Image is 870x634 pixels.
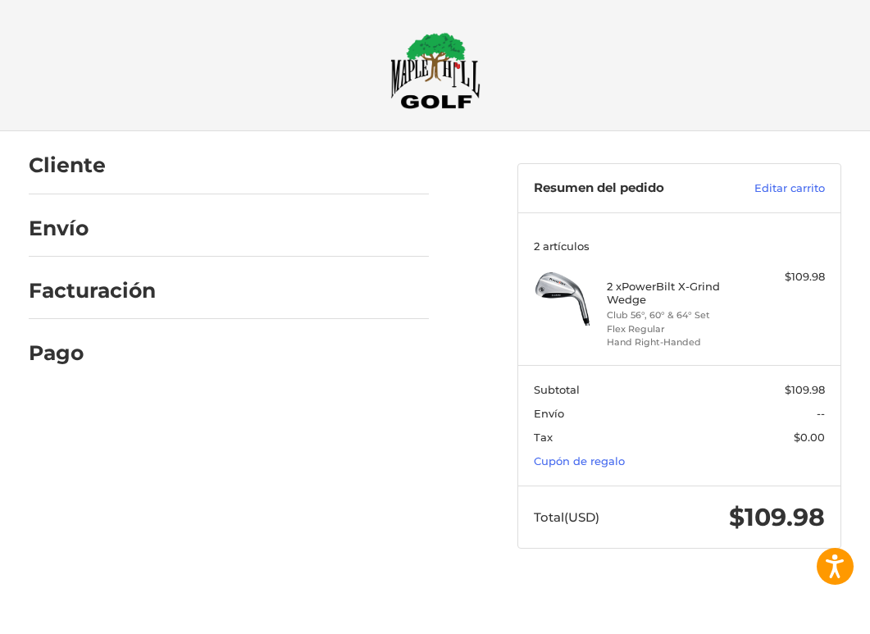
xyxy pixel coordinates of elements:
span: Tax [534,431,553,444]
span: $109.98 [729,502,825,532]
h2: Cliente [29,153,125,178]
span: $109.98 [785,383,825,396]
li: Hand Right-Handed [607,335,749,349]
div: $109.98 [752,269,825,285]
li: Flex Regular [607,322,749,336]
span: $0.00 [794,431,825,444]
img: Maple Hill Golf [390,32,481,109]
h4: 2 x PowerBilt X-Grind Wedge [607,280,749,307]
span: Total (USD) [534,509,599,525]
span: Envío [534,407,564,420]
li: Club 56°, 60° & 64° Set [607,308,749,322]
h3: Resumen del pedido [534,180,722,197]
a: Editar carrito [722,180,825,197]
h2: Envío [29,216,125,241]
h3: 2 artículos [534,239,825,253]
span: -- [817,407,825,420]
h2: Facturación [29,278,156,303]
span: Subtotal [534,383,580,396]
a: Cupón de regalo [534,454,625,468]
h2: Pago [29,340,125,366]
